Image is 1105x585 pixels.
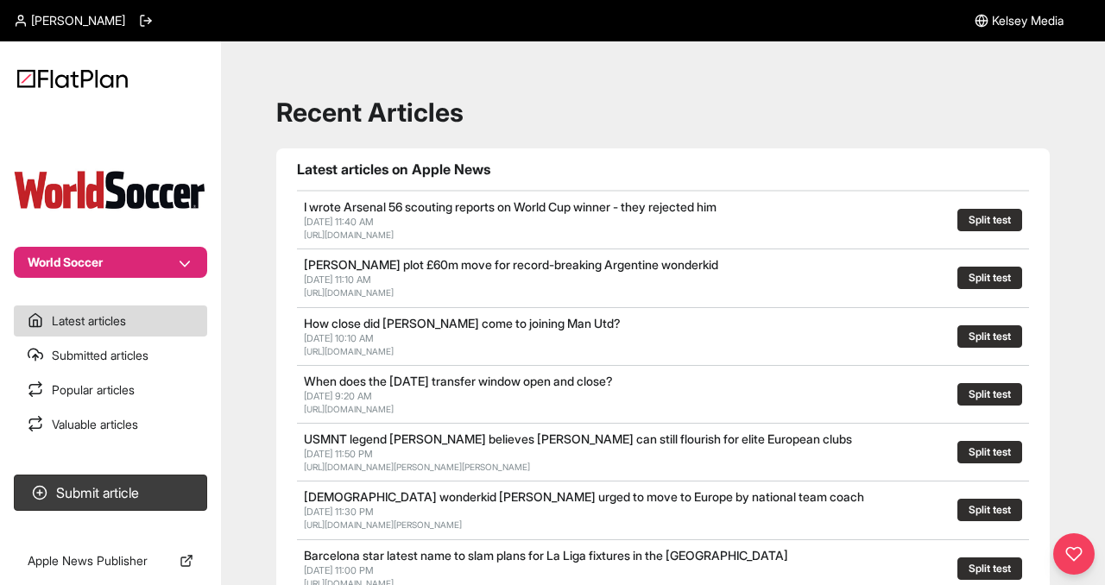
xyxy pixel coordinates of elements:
a: [URL][DOMAIN_NAME] [304,346,394,356]
button: Submit article [14,475,207,511]
a: USMNT legend [PERSON_NAME] believes [PERSON_NAME] can still flourish for elite European clubs [304,431,852,446]
span: [DATE] 11:30 PM [304,506,374,518]
span: [DATE] 11:10 AM [304,274,371,286]
a: Barcelona star latest name to slam plans for La Liga fixtures in the [GEOGRAPHIC_DATA] [304,548,788,563]
a: [URL][DOMAIN_NAME][PERSON_NAME] [304,519,462,530]
a: [URL][DOMAIN_NAME] [304,287,394,298]
a: [URL][DOMAIN_NAME] [304,230,394,240]
a: [DEMOGRAPHIC_DATA] wonderkid [PERSON_NAME] urged to move to Europe by national team coach [304,489,864,504]
a: When does the [DATE] transfer window open and close? [304,374,613,388]
button: Split test [957,557,1022,580]
button: Split test [957,383,1022,406]
a: [URL][DOMAIN_NAME] [304,404,394,414]
a: Apple News Publisher [14,545,207,576]
h1: Recent Articles [276,97,1050,128]
button: World Soccer [14,247,207,278]
img: Publication Logo [14,168,207,212]
a: Submitted articles [14,340,207,371]
a: I wrote Arsenal 56 scouting reports on World Cup winner - they rejected him [304,199,717,214]
span: [DATE] 11:40 AM [304,216,374,228]
button: Split test [957,325,1022,348]
a: [URL][DOMAIN_NAME][PERSON_NAME][PERSON_NAME] [304,462,530,472]
button: Split test [957,267,1022,289]
span: [DATE] 9:20 AM [304,390,372,402]
span: Kelsey Media [992,12,1064,29]
a: Popular articles [14,374,207,406]
a: [PERSON_NAME] plot £60m move for record-breaking Argentine wonderkid [304,257,718,272]
span: [DATE] 11:00 PM [304,564,374,576]
button: Split test [957,441,1022,463]
button: Split test [957,499,1022,521]
span: [DATE] 10:10 AM [304,332,374,344]
a: [PERSON_NAME] [14,12,125,29]
a: How close did [PERSON_NAME] come to joining Man Utd? [304,316,621,330]
button: Split test [957,209,1022,231]
img: Logo [17,69,128,88]
h1: Latest articles on Apple News [297,159,1029,179]
span: [PERSON_NAME] [31,12,125,29]
span: [DATE] 11:50 PM [304,448,373,460]
a: Latest articles [14,305,207,337]
a: Valuable articles [14,409,207,440]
